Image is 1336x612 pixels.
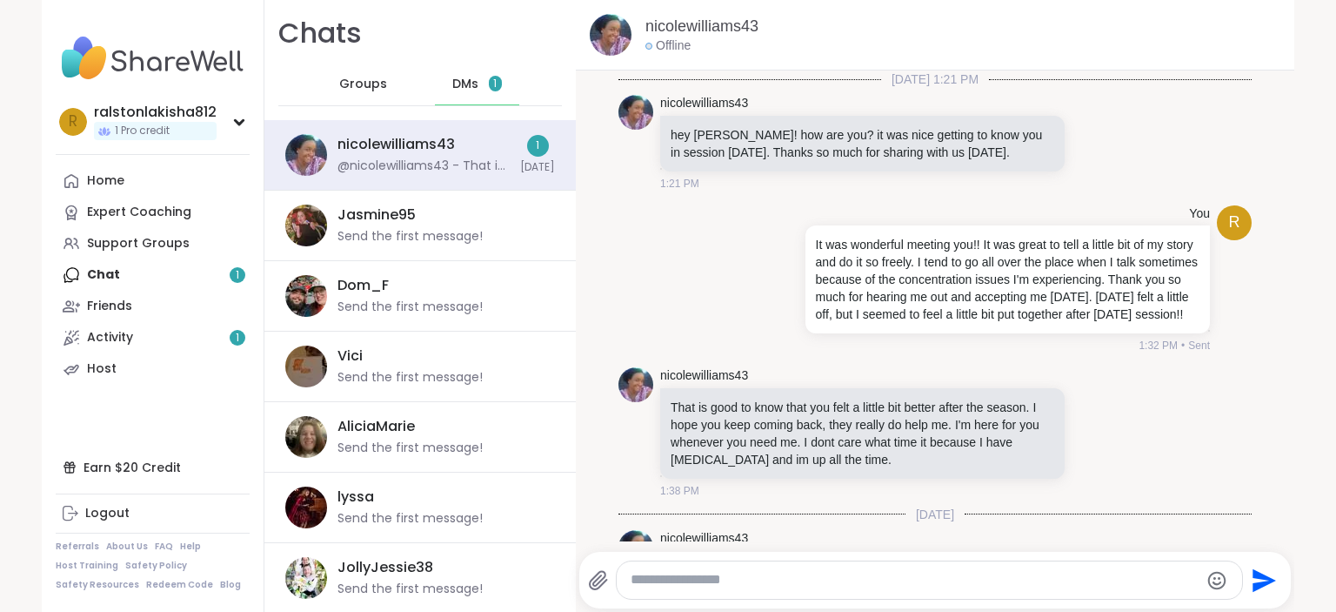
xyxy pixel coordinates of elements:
[87,298,132,315] div: Friends
[881,71,989,88] span: [DATE] 1:21 PM
[452,76,478,93] span: DMs
[660,367,748,385] a: nicolewilliams43
[671,126,1054,161] p: hey [PERSON_NAME]! how are you? it was nice getting to know you in session [DATE]. Thanks so much...
[1206,570,1227,591] button: Emoji picker
[660,176,699,192] span: 1:21 PM
[285,557,327,599] img: https://sharewell-space-live.sfo3.digitaloceanspaces.com/user-generated/3602621c-eaa5-4082-863a-9...
[905,506,965,523] span: [DATE]
[125,560,187,572] a: Safety Policy
[337,417,415,436] div: AliciaMarie
[337,205,416,225] div: Jasmine95
[56,322,250,353] a: Activity1
[56,353,250,385] a: Host
[285,416,327,458] img: https://sharewell-space-live.sfo3.digitaloceanspaces.com/user-generated/ddf01a60-9946-47ee-892f-d...
[285,346,327,387] img: https://sharewell-space-live.sfo3.digitaloceanspaces.com/user-generated/9f3a56fe-d162-402e-87a9-e...
[527,135,549,157] div: 1
[618,95,653,130] img: https://sharewell-space-live.sfo3.digitaloceanspaces.com/user-generated/3403c148-dfcf-4217-9166-8...
[337,158,510,175] div: @nicolewilliams43 - That is so good to hear. I hope that [DEMOGRAPHIC_DATA] can bless me like tha...
[106,541,148,553] a: About Us
[56,197,250,228] a: Expert Coaching
[1243,561,1282,600] button: Send
[56,228,250,259] a: Support Groups
[220,579,241,591] a: Blog
[618,367,653,402] img: https://sharewell-space-live.sfo3.digitaloceanspaces.com/user-generated/3403c148-dfcf-4217-9166-8...
[285,205,327,246] img: https://sharewell-space-live.sfo3.digitaloceanspaces.com/user-generated/0818d3a5-ec43-4745-9685-c...
[816,236,1199,323] p: It was wonderful meeting you!! It was great to tell a little bit of my story and do it so freely....
[1189,205,1210,223] h4: You
[146,579,213,591] a: Redeem Code
[660,483,699,499] span: 1:38 PM
[56,560,118,572] a: Host Training
[339,76,387,93] span: Groups
[85,505,130,522] div: Logout
[56,541,99,553] a: Referrals
[645,16,758,37] a: nicolewilliams43
[337,276,389,295] div: Dom_F
[520,160,555,175] span: [DATE]
[56,498,250,529] a: Logout
[87,235,190,252] div: Support Groups
[493,77,497,91] span: 1
[590,14,631,56] img: https://sharewell-space-live.sfo3.digitaloceanspaces.com/user-generated/3403c148-dfcf-4217-9166-8...
[1181,338,1185,353] span: •
[285,134,327,176] img: https://sharewell-space-live.sfo3.digitaloceanspaces.com/user-generated/3403c148-dfcf-4217-9166-8...
[337,346,363,366] div: Vici
[1228,211,1239,234] span: r
[180,541,201,553] a: Help
[337,228,483,245] div: Send the first message!
[87,360,117,378] div: Host
[94,103,217,122] div: ralstonlakisha812
[337,369,483,387] div: Send the first message!
[87,204,191,221] div: Expert Coaching
[69,111,77,133] span: r
[87,329,133,346] div: Activity
[87,172,124,190] div: Home
[671,399,1054,468] p: That is good to know that you felt a little bit better after the season. I hope you keep coming b...
[285,275,327,317] img: https://sharewell-space-live.sfo3.digitaloceanspaces.com/user-generated/163e23ad-2f0f-45ec-89bf-7...
[337,299,483,316] div: Send the first message!
[618,530,653,565] img: https://sharewell-space-live.sfo3.digitaloceanspaces.com/user-generated/3403c148-dfcf-4217-9166-8...
[631,571,1199,589] textarea: Type your message
[285,487,327,528] img: https://sharewell-space-live.sfo3.digitaloceanspaces.com/user-generated/5ec7d22b-bff4-42bd-9ffa-4...
[1139,338,1178,353] span: 1:32 PM
[660,95,748,112] a: nicolewilliams43
[337,135,455,154] div: nicolewilliams43
[337,581,483,598] div: Send the first message!
[155,541,173,553] a: FAQ
[236,331,239,346] span: 1
[278,14,362,53] h1: Chats
[56,291,250,322] a: Friends
[56,28,250,89] img: ShareWell Nav Logo
[645,37,691,55] div: Offline
[56,452,250,483] div: Earn $20 Credit
[1188,338,1210,353] span: Sent
[56,165,250,197] a: Home
[337,510,483,528] div: Send the first message!
[660,530,748,548] a: nicolewilliams43
[337,488,374,507] div: lyssa
[56,579,139,591] a: Safety Resources
[337,558,433,577] div: JollyJessie38
[337,440,483,457] div: Send the first message!
[115,124,170,138] span: 1 Pro credit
